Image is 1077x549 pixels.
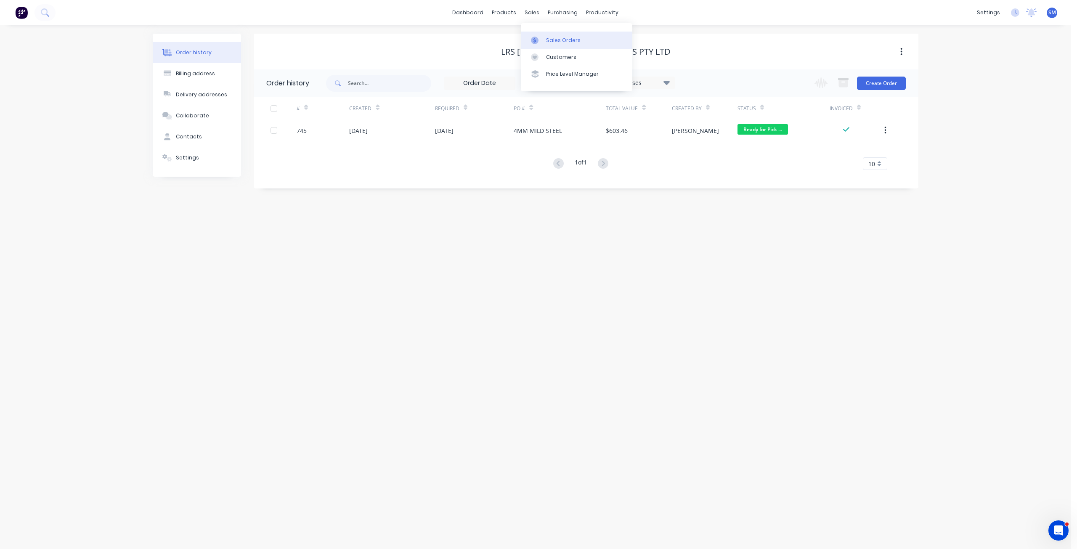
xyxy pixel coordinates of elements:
div: PO # [514,97,606,120]
span: Ready for Pick ... [737,124,788,135]
div: 31 Statuses [604,78,675,88]
div: $603.46 [606,126,628,135]
button: Contacts [153,126,241,147]
a: Customers [521,49,632,66]
div: Invoiced [830,97,882,120]
div: products [488,6,520,19]
div: Billing address [176,70,215,77]
div: Settings [176,154,199,162]
div: Status [737,105,756,112]
div: Total Value [606,105,638,112]
div: [PERSON_NAME] [672,126,719,135]
button: Order history [153,42,241,63]
button: Billing address [153,63,241,84]
button: Settings [153,147,241,168]
div: sales [520,6,544,19]
div: PO # [514,105,525,112]
div: [DATE] [349,126,368,135]
div: Order history [176,49,212,56]
div: Order history [266,78,309,88]
div: Status [737,97,830,120]
div: Sales Orders [546,37,581,44]
iframe: Intercom live chat [1048,520,1069,541]
button: Delivery addresses [153,84,241,105]
input: Search... [348,75,431,92]
div: # [297,97,349,120]
a: Sales Orders [521,32,632,48]
div: Invoiced [830,105,853,112]
div: settings [973,6,1004,19]
div: 4MM MILD STEEL [514,126,562,135]
div: 745 [297,126,307,135]
div: [DATE] [435,126,454,135]
div: Created [349,105,371,112]
div: Contacts [176,133,202,141]
a: dashboard [448,6,488,19]
span: 10 [868,159,875,168]
div: Created By [672,97,737,120]
div: Created By [672,105,702,112]
div: Delivery addresses [176,91,227,98]
button: Create Order [857,77,906,90]
div: Price Level Manager [546,70,599,78]
div: purchasing [544,6,582,19]
div: # [297,105,300,112]
div: LRS [PERSON_NAME] ENTERPRISES PTY LTD [501,47,671,57]
div: 1 of 1 [575,158,587,170]
div: Created [349,97,435,120]
div: Total Value [606,97,671,120]
div: Required [435,105,459,112]
div: productivity [582,6,623,19]
div: Required [435,97,514,120]
input: Order Date [444,77,515,90]
div: Collaborate [176,112,209,119]
div: Customers [546,53,576,61]
span: SM [1048,9,1056,16]
img: Factory [15,6,28,19]
a: Price Level Manager [521,66,632,82]
button: Collaborate [153,105,241,126]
